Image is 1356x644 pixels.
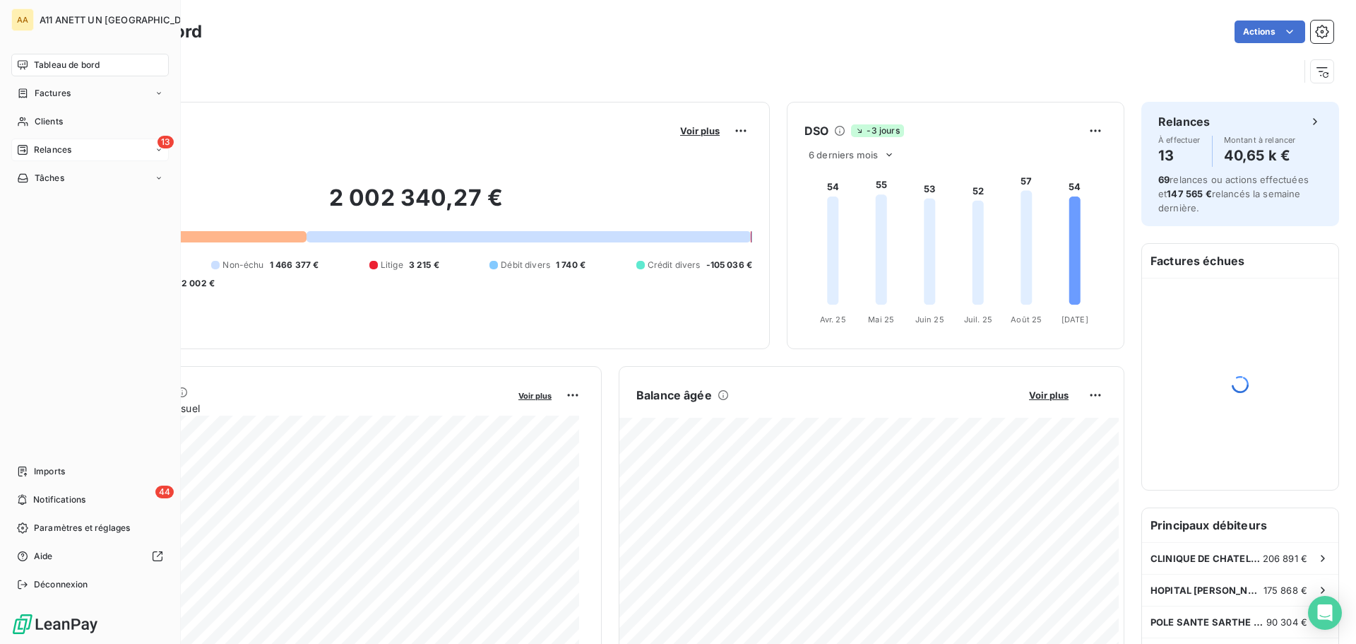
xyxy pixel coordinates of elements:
[381,259,403,271] span: Litige
[34,550,53,563] span: Aide
[157,136,174,148] span: 13
[80,401,509,416] span: Chiffre d'affaires mensuel
[1011,315,1042,324] tspan: Août 25
[270,259,319,271] span: 1 466 377 €
[34,578,88,591] span: Déconnexion
[1142,508,1338,542] h6: Principaux débiteurs
[851,124,903,137] span: -3 jours
[648,259,701,271] span: Crédit divers
[11,8,34,31] div: AA
[80,184,752,226] h2: 2 002 340,27 €
[514,389,556,402] button: Voir plus
[1025,389,1073,402] button: Voir plus
[35,172,64,185] span: Tâches
[1158,144,1201,167] h4: 13
[177,277,215,290] span: -2 002 €
[915,315,944,324] tspan: Juin 25
[1263,553,1307,564] span: 206 891 €
[1308,596,1342,630] div: Open Intercom Messenger
[1142,244,1338,278] h6: Factures échues
[556,259,585,271] span: 1 740 €
[501,259,550,271] span: Débit divers
[868,315,894,324] tspan: Mai 25
[1029,390,1069,401] span: Voir plus
[34,59,100,71] span: Tableau de bord
[1158,174,1170,185] span: 69
[964,315,992,324] tspan: Juil. 25
[35,115,63,128] span: Clients
[34,144,71,156] span: Relances
[1150,616,1266,628] span: POLE SANTE SARTHE ET [GEOGRAPHIC_DATA]
[222,259,263,271] span: Non-échu
[1150,553,1263,564] span: CLINIQUE DE CHATELLERAULT
[804,122,828,139] h6: DSO
[1235,21,1305,43] button: Actions
[1061,315,1088,324] tspan: [DATE]
[33,493,85,506] span: Notifications
[1158,113,1210,130] h6: Relances
[34,522,130,534] span: Paramètres et réglages
[809,149,878,160] span: 6 derniers mois
[155,486,174,498] span: 44
[1167,188,1211,199] span: 147 565 €
[706,259,753,271] span: -105 036 €
[680,125,720,136] span: Voir plus
[1224,144,1296,167] h4: 40,65 k €
[40,14,202,25] span: A11 ANETT UN [GEOGRAPHIC_DATA]
[676,124,724,137] button: Voir plus
[1150,585,1263,596] span: HOPITAL [PERSON_NAME] L'ABBESSE
[35,87,71,100] span: Factures
[409,259,439,271] span: 3 215 €
[518,391,552,401] span: Voir plus
[11,613,99,636] img: Logo LeanPay
[1158,136,1201,144] span: À effectuer
[1224,136,1296,144] span: Montant à relancer
[820,315,846,324] tspan: Avr. 25
[1266,616,1307,628] span: 90 304 €
[636,387,712,404] h6: Balance âgée
[11,545,169,568] a: Aide
[1158,174,1309,213] span: relances ou actions effectuées et relancés la semaine dernière.
[1263,585,1307,596] span: 175 868 €
[34,465,65,478] span: Imports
